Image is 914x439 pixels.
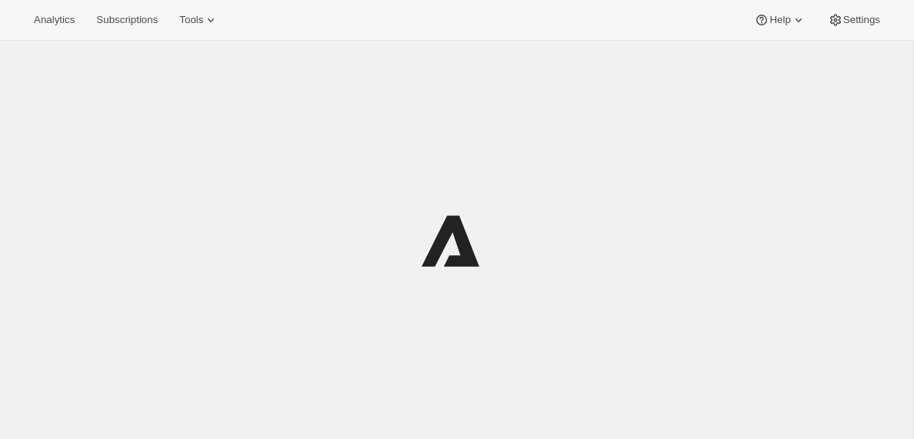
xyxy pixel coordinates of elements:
span: Help [769,14,790,26]
span: Subscriptions [96,14,158,26]
button: Subscriptions [87,9,167,31]
button: Analytics [25,9,84,31]
button: Settings [819,9,889,31]
span: Settings [843,14,880,26]
span: Analytics [34,14,75,26]
button: Help [745,9,815,31]
span: Tools [179,14,203,26]
button: Tools [170,9,228,31]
